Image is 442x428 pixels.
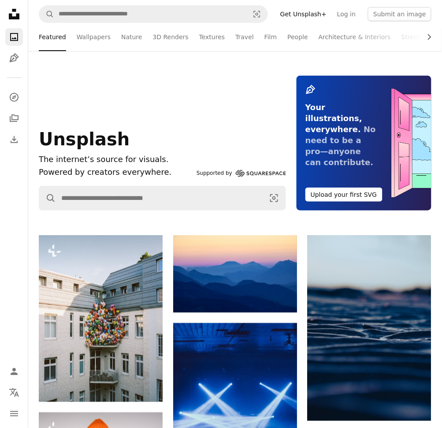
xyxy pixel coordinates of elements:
[173,269,297,277] a: Layered blue mountains under a pastel sky
[39,186,56,210] button: Search Unsplash
[5,5,23,25] a: Home — Unsplash
[39,166,193,179] p: Powered by creators everywhere.
[421,28,431,46] button: scroll list to the right
[197,168,286,179] a: Supported by
[305,188,383,202] button: Upload your first SVG
[173,412,297,420] a: Crowd enjoying a concert with blue stage lights.
[308,324,431,332] a: Rippled sand dunes under a twilight sky
[288,23,308,51] a: People
[39,153,193,166] h1: The internet’s source for visuals.
[39,235,163,402] img: A large cluster of colorful balloons on a building facade.
[5,89,23,106] a: Explore
[305,103,362,134] span: Your illustrations, everywhere.
[235,23,254,51] a: Travel
[5,131,23,148] a: Download History
[246,6,267,22] button: Visual search
[39,6,54,22] button: Search Unsplash
[5,49,23,67] a: Illustrations
[77,23,111,51] a: Wallpapers
[5,110,23,127] a: Collections
[332,7,361,21] a: Log in
[264,23,277,51] a: Film
[368,7,431,21] button: Submit an image
[39,5,268,23] form: Find visuals sitewide
[263,186,286,210] button: Visual search
[5,363,23,380] a: Log in / Sign up
[39,129,130,149] span: Unsplash
[308,235,431,421] img: Rippled sand dunes under a twilight sky
[275,7,332,21] a: Get Unsplash+
[173,235,297,313] img: Layered blue mountains under a pastel sky
[39,186,286,210] form: Find visuals sitewide
[121,23,142,51] a: Nature
[5,28,23,46] a: Photos
[319,23,391,51] a: Architecture & Interiors
[153,23,189,51] a: 3D Renders
[199,23,225,51] a: Textures
[39,314,163,322] a: A large cluster of colorful balloons on a building facade.
[5,384,23,402] button: Language
[5,405,23,423] button: Menu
